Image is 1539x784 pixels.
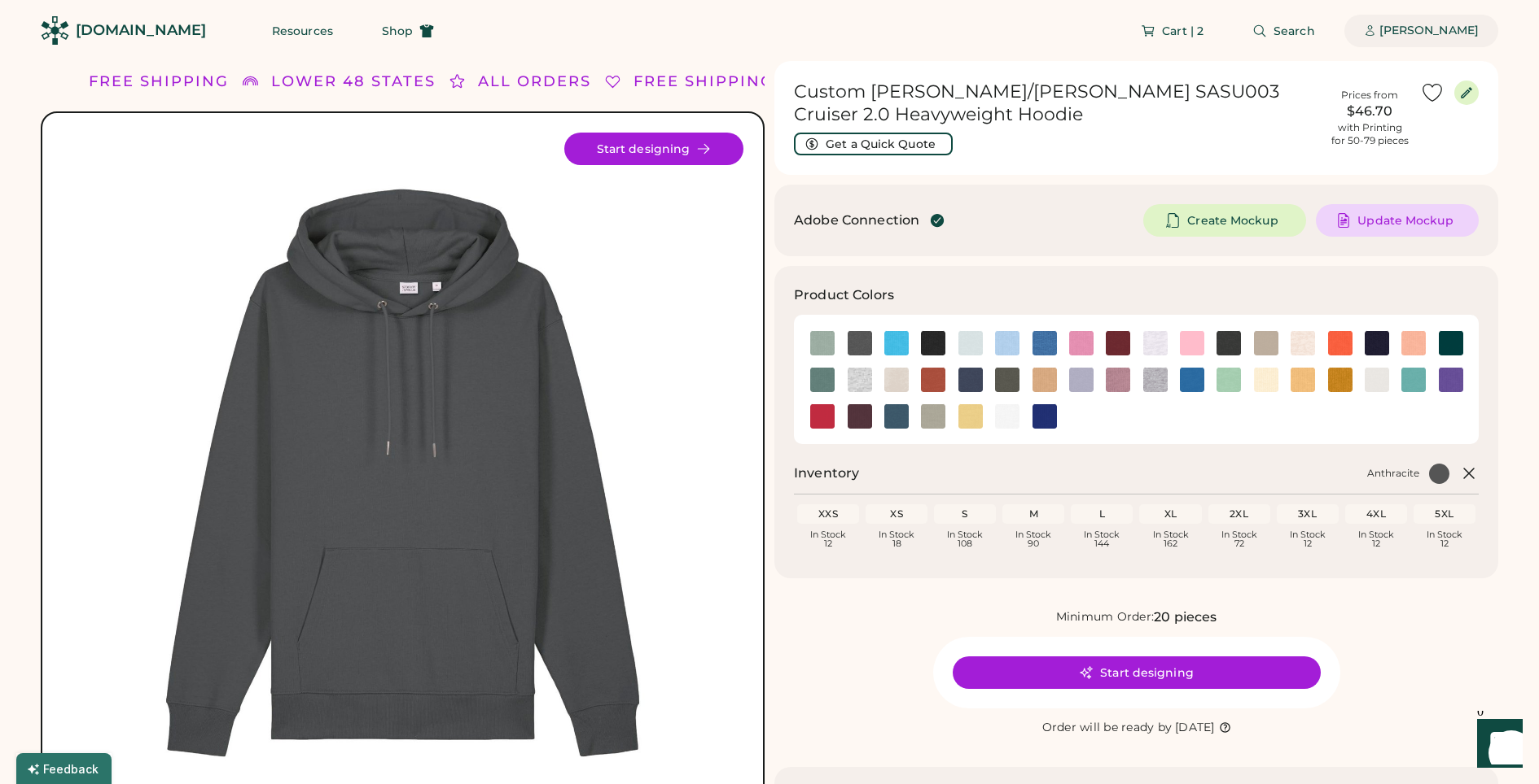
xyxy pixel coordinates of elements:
span: Search [1274,25,1315,37]
img: Dark Heather Grey Swatch Image [1217,331,1241,355]
div: LOWER 48 STATES [271,71,436,93]
div: Red Brown [848,404,872,429]
img: Mindful Blue Swatch Image [1180,368,1204,392]
div: Prices from [1341,89,1398,102]
div: Blue Ice [958,331,983,355]
img: India Ink Grey Swatch Image [958,368,983,392]
div: Mindful Blue [1180,368,1204,392]
img: Red Brown Swatch Image [848,404,872,429]
div: In Stock 144 [1074,530,1129,548]
img: Glazed Green Swatch Image [1439,331,1463,355]
button: Create Mockup [1143,204,1306,237]
div: In Stock 72 [1212,530,1267,548]
img: Worker Blue Swatch Image [1033,404,1057,429]
div: 3XL [1280,507,1335,520]
img: Khaki Green Swatch Image [995,368,1019,392]
div: 2XL [1212,507,1267,520]
img: Rendered Logo - Screens [41,16,69,45]
div: FREE SHIPPING [634,71,774,93]
img: Blue Soul Swatch Image [995,331,1019,355]
img: Cotton Pink Swatch Image [1180,331,1204,355]
button: Update Mockup [1316,204,1479,237]
div: 5XL [1417,507,1472,520]
img: Stone Swatch Image [921,404,945,429]
div: Anthracite [1367,467,1419,480]
div: French Navy [1365,331,1389,355]
button: Search [1233,15,1335,47]
div: Lilac Dream [1106,368,1130,392]
span: Cart | 2 [1162,25,1204,37]
img: Aqua Blue Swatch Image [884,331,909,355]
div: In Stock 90 [1006,530,1061,548]
img: Viva Yellow Swatch Image [958,404,983,429]
div: Fiesta [1328,331,1353,355]
h1: Custom [PERSON_NAME]/[PERSON_NAME] SASU003 Cruiser 2.0 Heavyweight Hoodie [794,81,1319,126]
img: Misty Jade Swatch Image [1217,368,1241,392]
img: Anthracite Swatch Image [848,331,872,355]
div: $46.70 [1329,102,1410,121]
div: XS [869,507,924,520]
div: ALL ORDERS [478,71,591,93]
div: [DOMAIN_NAME] [76,20,206,41]
span: Update Mockup [1357,215,1453,226]
img: Latte Swatch Image [1033,368,1057,392]
img: Pool Blue Swatch Image [1401,368,1426,392]
div: [DATE] [1175,720,1215,736]
img: Red Swatch Image [810,404,835,429]
div: Green Bay [810,368,835,392]
img: Cool Heather Grey Swatch Image [1143,331,1168,355]
div: Red [810,404,835,429]
div: Black [921,331,945,355]
div: Order will be ready by [1042,720,1173,736]
img: Fresh Peach Swatch Image [1401,331,1426,355]
div: In Stock 12 [800,530,856,548]
div: Misty Jade [1217,368,1241,392]
div: In Stock 162 [1142,530,1198,548]
button: Start designing [564,133,743,165]
div: XL [1142,507,1198,520]
div: 4XL [1348,507,1404,520]
div: S [937,507,993,520]
span: Create Mockup [1187,215,1278,226]
div: Aqua Blue [884,331,909,355]
button: Shop [362,15,454,47]
div: Eco Heather [1291,331,1315,355]
div: In Stock 12 [1280,530,1335,548]
div: L [1074,507,1129,520]
img: Fiesta Swatch Image [1328,331,1353,355]
div: Cool Heather Grey [1143,331,1168,355]
div: In Stock 12 [1417,530,1472,548]
img: Heather Grey Swatch Image [848,368,872,392]
div: In Stock 108 [937,530,993,548]
img: Mid Heather Grey Swatch Image [1143,368,1168,392]
div: Glazed Green [1439,331,1463,355]
img: Nispero Swatch Image [1291,368,1315,392]
div: Bubble Pink [1069,331,1094,355]
div: Minimum Order: [1056,609,1155,625]
img: Lavender Swatch Image [1069,368,1094,392]
div: Lavender [1069,368,1094,392]
div: Heather Haze [884,368,909,392]
div: Latte [1033,368,1057,392]
div: Burgundy [1106,331,1130,355]
div: In Stock 12 [1348,530,1404,548]
button: Resources [252,15,353,47]
h2: Inventory [794,464,859,483]
button: Cart | 2 [1121,15,1223,47]
img: Aloe Swatch Image [810,331,835,355]
div: In Stock 18 [869,530,924,548]
div: Anthracite [848,331,872,355]
img: Ochre Swatch Image [1328,368,1353,392]
div: Off White [1365,368,1389,392]
div: Dark Heather Grey [1217,331,1241,355]
button: Start designing [953,656,1321,689]
div: Aloe [810,331,835,355]
img: French Navy Swatch Image [1365,331,1389,355]
img: White Swatch Image [995,404,1019,429]
img: Black Swatch Image [921,331,945,355]
iframe: Front Chat [1462,711,1532,781]
div: Mid Heather Grey [1143,368,1168,392]
div: Khaki Green [995,368,1019,392]
div: 20 pieces [1154,608,1217,627]
img: Bright Blue Swatch Image [1033,331,1057,355]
